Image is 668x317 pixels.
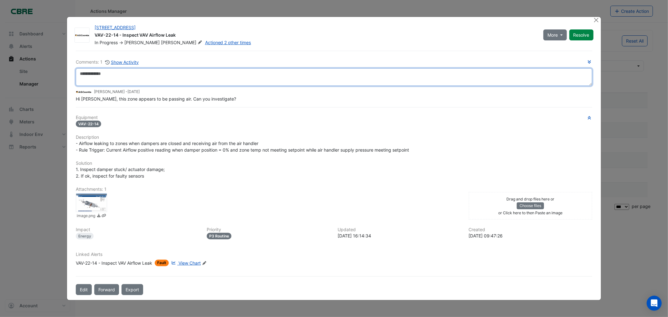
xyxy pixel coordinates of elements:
span: VAV-22-14 [76,121,101,127]
small: image.png [77,213,95,220]
span: [PERSON_NAME] [124,40,160,45]
a: [STREET_ADDRESS] [95,25,136,30]
small: or Click here to then Paste an image [498,210,562,215]
h6: Impact [76,227,199,232]
h6: Updated [338,227,461,232]
div: Open Intercom Messenger [647,296,662,311]
span: Hi [PERSON_NAME], this zone appears to be passing air. Can you investigate? [76,96,236,101]
img: AG Coombs [76,89,91,96]
fa-icon: Edit Linked Alerts [202,261,207,266]
button: Edit [76,284,92,295]
span: [PERSON_NAME] [161,39,204,46]
div: VAV-22-14 - Inspect VAV Airflow Leak [76,260,152,266]
h6: Attachments: 1 [76,187,592,192]
button: Close [593,17,600,23]
div: Energy [76,233,94,239]
span: More [547,32,558,38]
span: - Airflow leaking to zones when dampers are closed and receiving air from the air handler - Rule ... [76,141,409,153]
h6: Equipment [76,115,592,120]
div: VAV-22-14 - Inspect VAV Airflow Leak [95,32,536,39]
h6: Description [76,135,592,140]
a: View Chart [170,260,201,266]
a: Download [96,213,101,220]
button: Show Activity [105,59,139,66]
span: Fault [155,260,169,266]
h6: Linked Alerts [76,252,592,257]
div: image.png [76,193,107,212]
button: Forward [94,284,119,295]
button: Choose files [517,202,544,209]
span: In Progress [95,40,118,45]
div: [DATE] 16:14:34 [338,232,461,239]
div: [DATE] 09:47:26 [469,232,592,239]
span: View Chart [179,260,201,266]
h6: Solution [76,161,592,166]
a: Actioned 2 other times [205,40,251,45]
small: Drag and drop files here or [506,197,554,201]
span: 2025-08-14 16:14:34 [127,89,140,94]
span: 1. Inspect damper stuck/ actuator damage; 2. If ok, inspect for faulty sensors [76,167,165,179]
h6: Created [469,227,592,232]
div: P3 Routine [207,233,231,239]
h6: Priority [207,227,330,232]
button: More [543,29,567,40]
div: Comments: 1 [76,59,139,66]
span: -> [119,40,123,45]
a: Export [122,284,143,295]
small: [PERSON_NAME] - [94,89,140,95]
a: Copy link to clipboard [101,213,106,220]
img: AG Coombs [75,32,89,39]
button: Resolve [569,29,593,40]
